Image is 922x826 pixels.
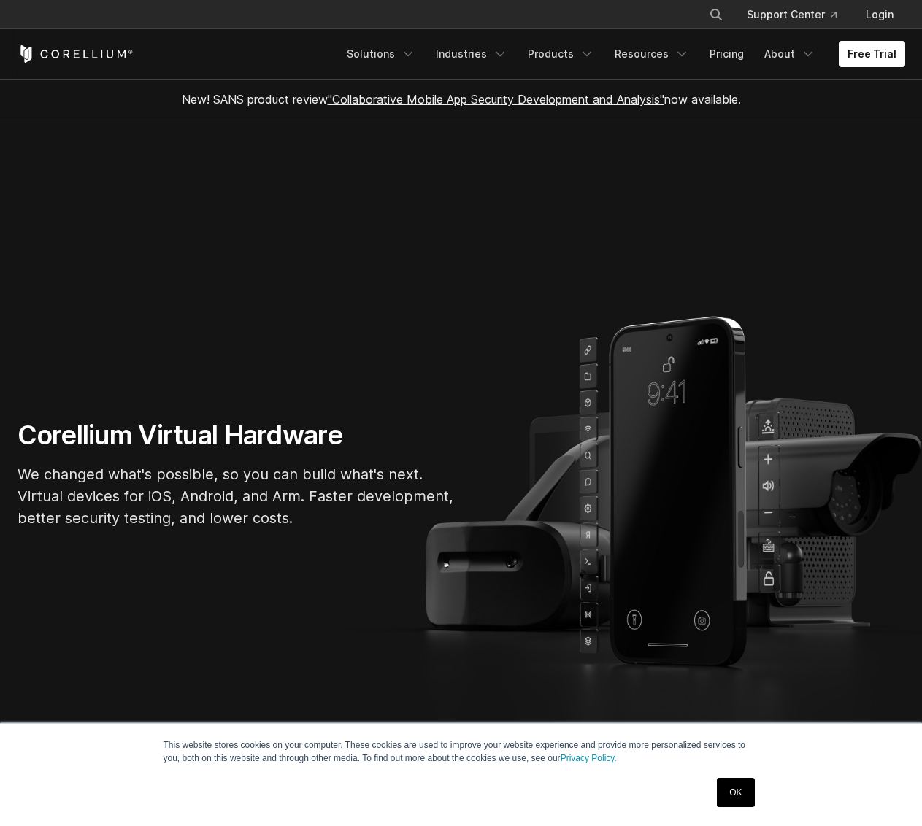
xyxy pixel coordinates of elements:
a: Solutions [338,41,424,67]
a: OK [717,778,754,807]
p: We changed what's possible, so you can build what's next. Virtual devices for iOS, Android, and A... [18,463,456,529]
span: New! SANS product review now available. [182,92,741,107]
a: Login [854,1,905,28]
a: "Collaborative Mobile App Security Development and Analysis" [328,92,664,107]
p: This website stores cookies on your computer. These cookies are used to improve your website expe... [164,738,759,765]
a: About [756,41,824,67]
h1: Corellium Virtual Hardware [18,419,456,452]
a: Free Trial [839,41,905,67]
a: Resources [606,41,698,67]
button: Search [703,1,729,28]
div: Navigation Menu [691,1,905,28]
a: Corellium Home [18,45,134,63]
a: Support Center [735,1,848,28]
div: Navigation Menu [338,41,905,67]
a: Privacy Policy. [561,753,617,763]
a: Industries [427,41,516,67]
a: Pricing [701,41,753,67]
a: Products [519,41,603,67]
